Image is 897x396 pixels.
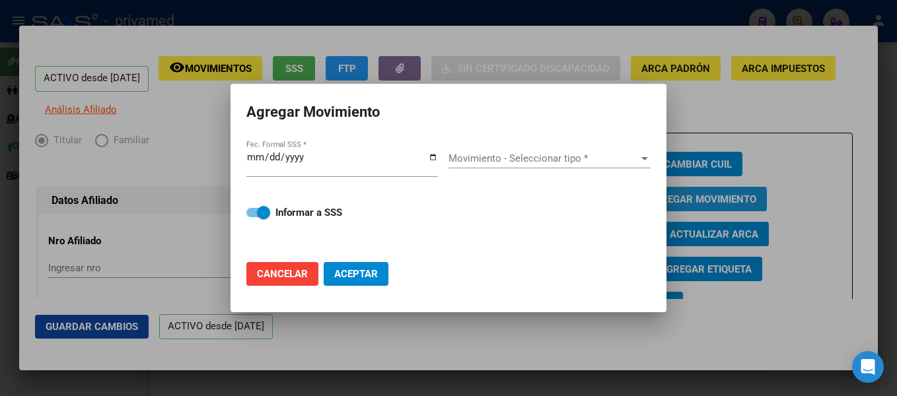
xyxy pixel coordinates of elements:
[275,207,342,218] strong: Informar a SSS
[246,100,651,125] h2: Agregar Movimiento
[334,268,378,280] span: Aceptar
[324,262,388,286] button: Aceptar
[246,262,318,286] button: Cancelar
[448,152,639,164] span: Movimiento - Seleccionar tipo *
[257,268,308,280] span: Cancelar
[852,351,884,383] div: Open Intercom Messenger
